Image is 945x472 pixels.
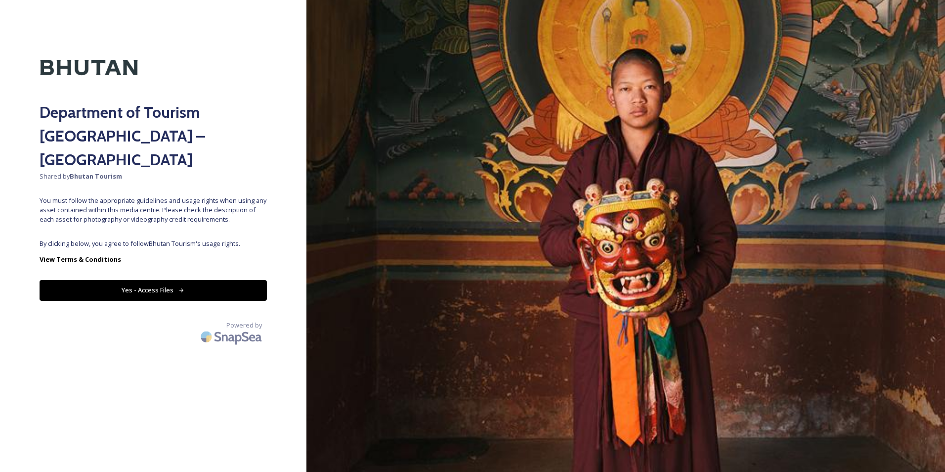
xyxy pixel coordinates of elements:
img: SnapSea Logo [198,325,267,348]
img: Kingdom-of-Bhutan-Logo.png [40,40,138,95]
button: Yes - Access Files [40,280,267,300]
span: Powered by [226,321,262,330]
strong: View Terms & Conditions [40,255,121,264]
span: You must follow the appropriate guidelines and usage rights when using any asset contained within... [40,196,267,225]
h2: Department of Tourism [GEOGRAPHIC_DATA] – [GEOGRAPHIC_DATA] [40,100,267,172]
a: View Terms & Conditions [40,253,267,265]
span: By clicking below, you agree to follow Bhutan Tourism 's usage rights. [40,239,267,248]
span: Shared by [40,172,267,181]
strong: Bhutan Tourism [70,172,122,181]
